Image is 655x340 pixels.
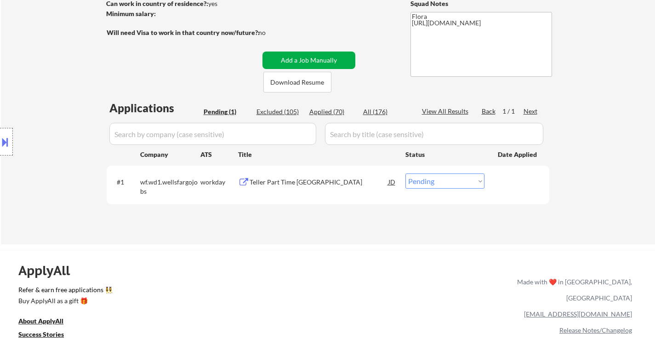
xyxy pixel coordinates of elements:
div: Date Applied [498,150,538,159]
div: Made with ❤️ in [GEOGRAPHIC_DATA], [GEOGRAPHIC_DATA] [513,274,632,306]
div: Teller Part Time [GEOGRAPHIC_DATA] [250,178,388,187]
input: Search by title (case sensitive) [325,123,543,145]
div: View All Results [422,107,471,116]
div: Title [238,150,397,159]
div: Back [482,107,496,116]
div: Excluded (105) [256,107,302,116]
a: Release Notes/Changelog [559,326,632,334]
div: workday [200,178,238,187]
div: Status [405,146,484,162]
a: Buy ApplyAll as a gift 🎁 [18,296,110,308]
button: Add a Job Manually [262,52,355,69]
div: Pending (1) [204,107,250,116]
div: ApplyAll [18,263,80,278]
a: [EMAIL_ADDRESS][DOMAIN_NAME] [524,310,632,318]
div: 1 / 1 [502,107,524,116]
div: Next [524,107,538,116]
strong: Will need Visa to work in that country now/future?: [107,29,260,36]
u: Success Stories [18,330,64,338]
div: ATS [200,150,238,159]
div: wf.wd1.wellsfargojobs [140,178,200,196]
input: Search by company (case sensitive) [109,123,316,145]
div: All (176) [363,107,409,116]
u: About ApplyAll [18,317,63,325]
div: Applied (70) [309,107,355,116]
div: Company [140,150,200,159]
a: About ApplyAll [18,317,76,328]
strong: Minimum salary: [106,10,156,17]
a: Refer & earn free applications 👯‍♀️ [18,287,325,296]
div: no [258,28,285,37]
div: Buy ApplyAll as a gift 🎁 [18,298,110,304]
button: Download Resume [263,72,331,92]
div: JD [387,173,397,190]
